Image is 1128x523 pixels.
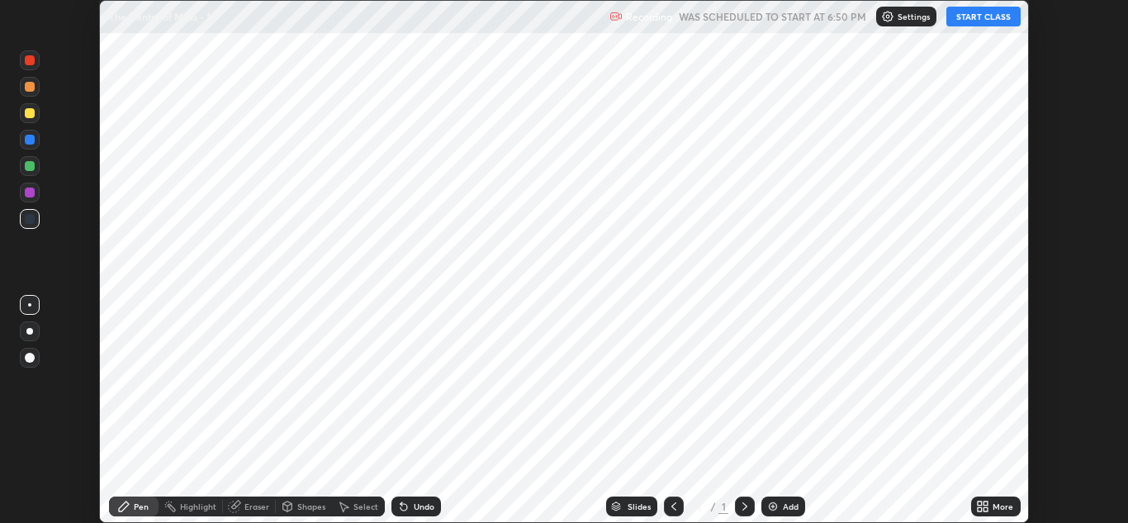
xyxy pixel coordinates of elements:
[881,10,894,23] img: class-settings-icons
[710,502,715,511] div: /
[690,502,707,511] div: 1
[718,499,728,514] div: 1
[297,502,325,511] div: Shapes
[783,502,799,511] div: Add
[353,502,378,511] div: Select
[766,500,780,513] img: add-slide-button
[134,502,149,511] div: Pen
[898,12,930,21] p: Settings
[626,11,672,23] p: Recording
[414,502,434,511] div: Undo
[993,502,1013,511] div: More
[109,10,211,23] p: The Centre of Mass - 1
[946,7,1021,26] button: START CLASS
[244,502,269,511] div: Eraser
[679,9,866,24] h5: WAS SCHEDULED TO START AT 6:50 PM
[609,10,623,23] img: recording.375f2c34.svg
[628,502,651,511] div: Slides
[180,502,216,511] div: Highlight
